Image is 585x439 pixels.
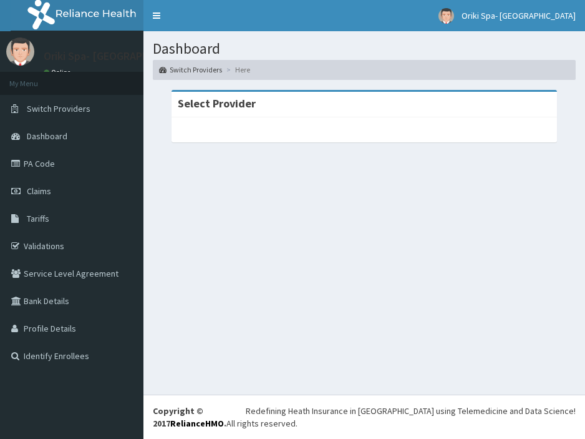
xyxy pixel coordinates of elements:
strong: Select Provider [178,96,256,111]
span: Oriki Spa- [GEOGRAPHIC_DATA] [462,10,576,21]
img: User Image [6,37,34,66]
footer: All rights reserved. [143,395,585,439]
li: Here [223,64,250,75]
div: Redefining Heath Insurance in [GEOGRAPHIC_DATA] using Telemedicine and Data Science! [246,405,576,417]
img: User Image [438,8,454,24]
h1: Dashboard [153,41,576,57]
a: RelianceHMO [170,418,224,429]
span: Switch Providers [27,103,90,114]
span: Tariffs [27,213,49,224]
span: Dashboard [27,131,67,142]
p: Oriki Spa- [GEOGRAPHIC_DATA] [44,51,195,62]
a: Online [44,68,74,77]
span: Claims [27,185,51,197]
a: Switch Providers [159,64,222,75]
strong: Copyright © 2017 . [153,405,226,429]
